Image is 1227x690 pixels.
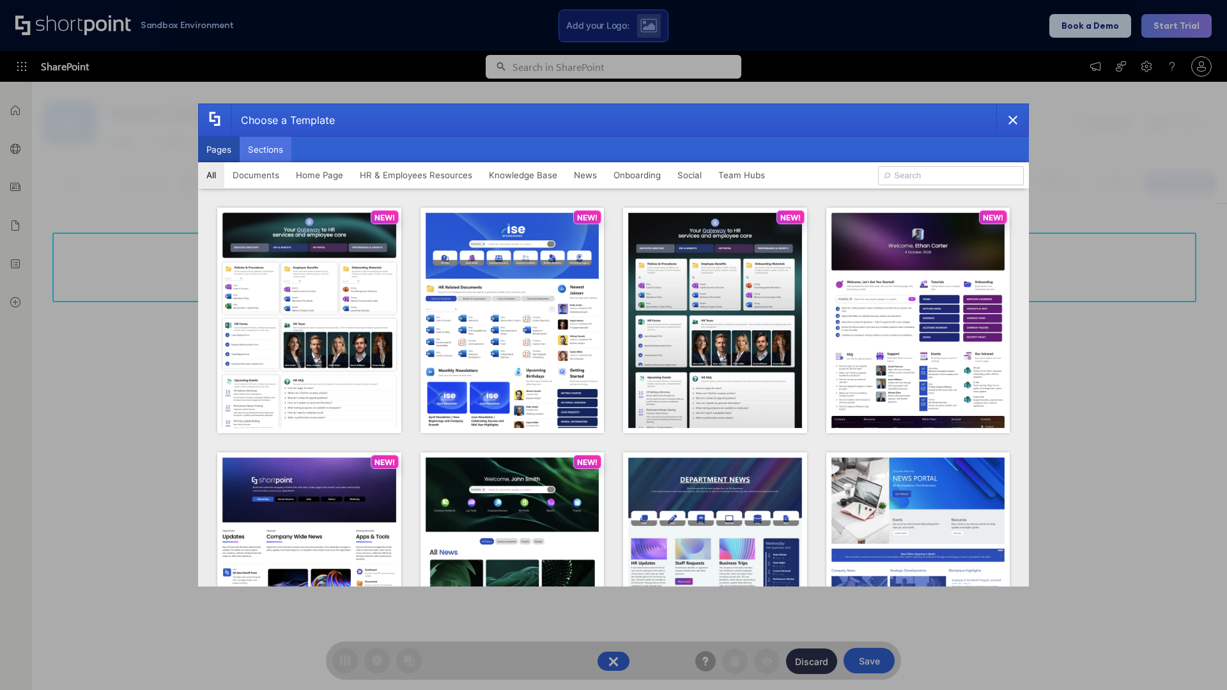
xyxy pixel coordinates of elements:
button: Team Hubs [710,162,773,188]
button: Social [669,162,710,188]
p: NEW! [374,457,395,467]
button: Onboarding [605,162,669,188]
button: Knowledge Base [481,162,566,188]
button: Documents [224,162,288,188]
button: Sections [240,137,291,162]
button: News [566,162,605,188]
button: Home Page [288,162,351,188]
p: NEW! [577,457,598,467]
input: Search [878,166,1024,185]
div: template selector [198,103,1029,586]
p: NEW! [374,213,395,222]
p: NEW! [983,213,1003,222]
div: Choose a Template [231,104,335,136]
p: NEW! [577,213,598,222]
iframe: Chat Widget [1163,629,1227,690]
button: HR & Employees Resources [351,162,481,188]
p: NEW! [780,213,801,222]
button: All [198,162,224,188]
button: Pages [198,137,240,162]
